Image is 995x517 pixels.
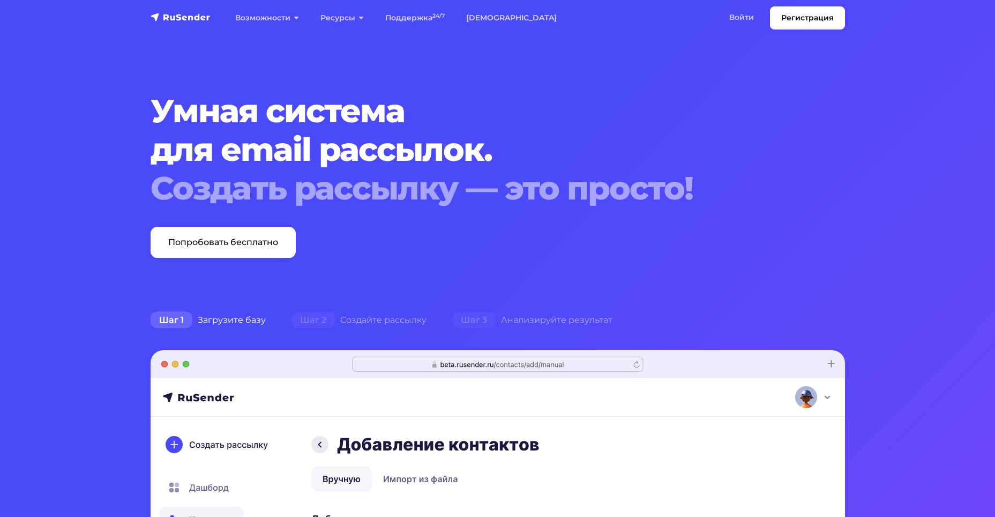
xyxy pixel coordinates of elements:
div: Создайте рассылку [279,309,439,331]
a: Войти [719,6,765,28]
a: Поддержка24/7 [375,7,455,29]
h1: Умная система для email рассылок. [151,92,786,208]
span: Шаг 2 [291,312,335,329]
a: Регистрация [770,6,845,29]
span: Шаг 3 [452,312,496,329]
a: [DEMOGRAPHIC_DATA] [455,7,567,29]
a: Попробовать бесплатно [151,227,296,258]
img: RuSender [151,12,211,23]
div: Создать рассылку — это просто! [151,169,786,208]
div: Анализируйте результат [439,309,625,331]
div: Загрузите базу [138,309,279,331]
sup: 24/7 [432,12,445,19]
a: Ресурсы [310,7,375,29]
span: Шаг 1 [151,312,192,329]
a: Возможности [225,7,310,29]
